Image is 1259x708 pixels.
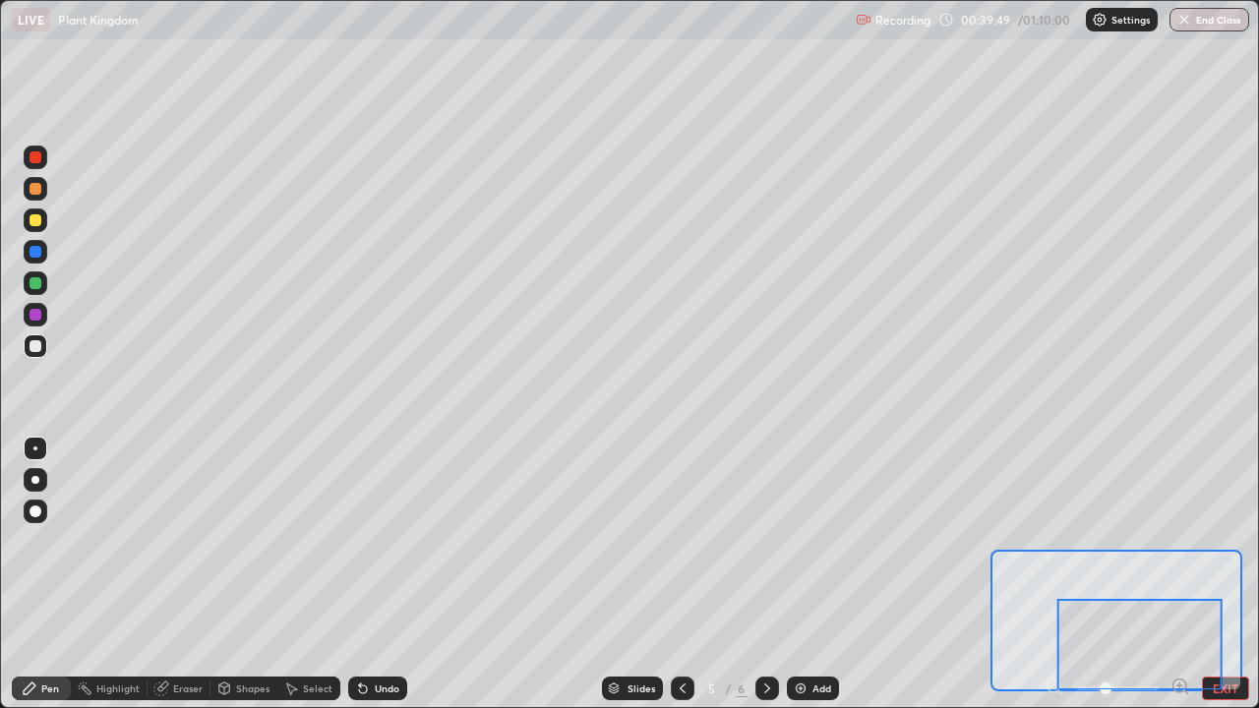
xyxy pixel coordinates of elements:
[856,12,871,28] img: recording.375f2c34.svg
[1169,8,1249,31] button: End Class
[173,683,203,693] div: Eraser
[1111,15,1150,25] p: Settings
[1202,677,1249,700] button: EXIT
[96,683,140,693] div: Highlight
[41,683,59,693] div: Pen
[812,683,831,693] div: Add
[18,12,44,28] p: LIVE
[236,683,270,693] div: Shapes
[58,12,139,28] p: Plant Kingdom
[875,13,930,28] p: Recording
[793,680,809,696] img: add-slide-button
[628,683,655,693] div: Slides
[736,679,748,697] div: 6
[1176,12,1192,28] img: end-class-cross
[303,683,332,693] div: Select
[702,682,722,694] div: 5
[726,682,732,694] div: /
[375,683,399,693] div: Undo
[1092,12,1108,28] img: class-settings-icons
